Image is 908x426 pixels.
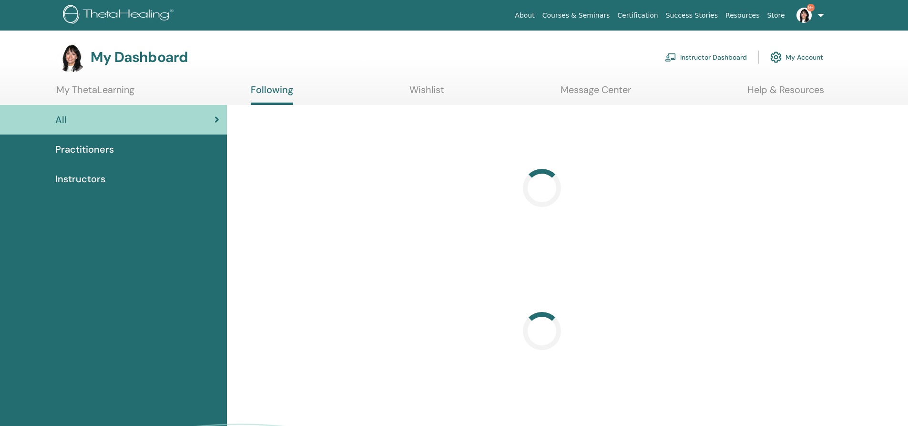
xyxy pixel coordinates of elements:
img: chalkboard-teacher.svg [665,53,676,62]
span: Instructors [55,172,105,186]
h3: My Dashboard [91,49,188,66]
img: cog.svg [770,49,782,65]
a: About [511,7,538,24]
a: My Account [770,47,823,68]
img: logo.png [63,5,177,26]
a: Success Stories [662,7,722,24]
a: Following [251,84,293,105]
span: All [55,113,67,127]
img: default.jpg [796,8,812,23]
a: Help & Resources [747,84,824,103]
a: Instructor Dashboard [665,47,747,68]
a: Courses & Seminars [539,7,614,24]
img: default.jpg [56,42,87,73]
a: My ThetaLearning [56,84,134,103]
a: Resources [722,7,764,24]
a: Certification [613,7,662,24]
span: 9+ [807,4,815,11]
a: Store [764,7,789,24]
a: Wishlist [409,84,444,103]
a: Message Center [561,84,631,103]
span: Practitioners [55,142,114,156]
